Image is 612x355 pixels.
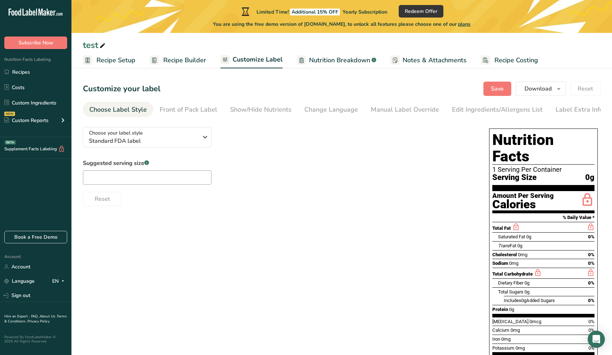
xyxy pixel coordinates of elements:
[517,243,522,248] span: 0g
[524,280,529,286] span: 0g
[4,314,67,324] a: Terms & Conditions .
[492,345,514,351] span: Potassium
[521,298,526,303] span: 0g
[481,52,538,68] a: Recipe Costing
[492,132,594,165] h1: Nutrition Facts
[483,82,511,96] button: Save
[220,52,283,69] a: Customize Label
[492,319,528,324] span: [MEDICAL_DATA]
[89,129,143,137] span: Choose your label style
[516,82,566,96] button: Download
[83,52,135,68] a: Recipe Setup
[570,82,601,96] button: Reset
[578,84,593,93] span: Reset
[501,336,511,342] span: 0mg
[390,52,467,68] a: Notes & Attachments
[588,327,594,333] span: 0%
[31,314,40,319] a: FAQ .
[160,105,217,115] div: Front of Pack Label
[95,195,110,203] span: Reset
[83,39,107,52] div: test
[588,331,605,348] div: Open Intercom Messenger
[498,280,523,286] span: Dietary Fiber
[498,234,525,239] span: Saturated Fat
[4,117,49,124] div: Custom Reports
[5,140,16,145] div: BETA
[588,261,594,266] span: 0%
[498,243,510,248] i: Trans
[83,83,160,95] h1: Customize your label
[494,55,538,65] span: Recipe Costing
[52,277,67,286] div: EN
[290,9,340,15] span: Additional 15% OFF
[556,105,603,115] div: Label Extra Info
[588,280,594,286] span: 0%
[588,345,594,351] span: 0%
[4,112,15,116] div: NEW
[516,345,525,351] span: 0mg
[89,137,198,145] span: Standard FDA label
[492,271,533,277] span: Total Carbohydrate
[304,105,358,115] div: Change Language
[150,52,206,68] a: Recipe Builder
[491,84,504,93] span: Save
[524,84,552,93] span: Download
[529,319,541,324] span: 0mcg
[492,261,508,266] span: Sodium
[4,37,67,49] button: Subscribe Now
[518,252,527,257] span: 0mg
[297,52,376,68] a: Nutrition Breakdown
[526,234,531,239] span: 0g
[83,159,212,167] label: Suggested serving size
[585,173,594,182] span: 0g
[96,55,135,65] span: Recipe Setup
[40,314,57,319] a: About Us .
[371,105,439,115] div: Manual Label Override
[492,307,508,312] span: Protein
[452,105,543,115] div: Edit Ingredients/Allergens List
[509,261,518,266] span: 0mg
[509,307,514,312] span: 0g
[588,234,594,239] span: 0%
[492,225,511,231] span: Total Fat
[233,55,283,64] span: Customize Label
[309,55,370,65] span: Nutrition Breakdown
[588,298,594,303] span: 0%
[492,166,594,173] div: 1 Serving Per Container
[511,327,520,333] span: 0mg
[19,39,53,47] span: Subscribe Now
[213,20,471,28] span: You are using the free demo version of [DOMAIN_NAME], to unlock all features please choose one of...
[492,193,554,199] div: Amount Per Serving
[588,319,594,324] span: 0%
[524,289,529,295] span: 0g
[403,55,467,65] span: Notes & Attachments
[405,8,437,15] span: Redeem Offer
[83,127,212,147] button: Choose your label style Standard FDA label
[240,7,387,16] div: Limited Time!
[89,105,147,115] div: Choose Label Style
[4,231,67,243] a: Book a Free Demo
[4,314,30,319] a: Hire an Expert .
[230,105,292,115] div: Show/Hide Nutrients
[492,327,509,333] span: Calcium
[458,21,471,28] span: plans
[4,275,35,287] a: Language
[498,243,516,248] span: Fat
[588,252,594,257] span: 0%
[163,55,206,65] span: Recipe Builder
[492,336,500,342] span: Iron
[28,319,50,324] a: Privacy Policy
[492,252,517,257] span: Cholesterol
[4,335,67,344] div: Powered By FoodLabelMaker © 2025 All Rights Reserved
[492,213,594,222] section: % Daily Value *
[498,289,523,295] span: Total Sugars
[83,192,122,206] button: Reset
[343,9,387,15] span: Yearly Subscription
[492,199,554,210] div: Calories
[399,5,443,18] button: Redeem Offer
[492,173,537,182] span: Serving Size
[504,298,555,303] span: Includes Added Sugars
